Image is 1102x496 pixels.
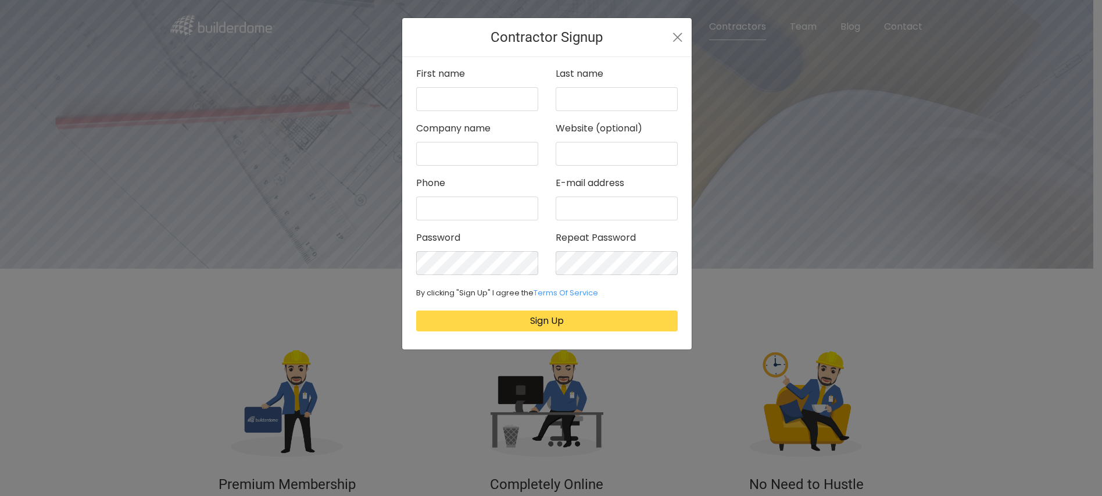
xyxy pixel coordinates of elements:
label: Website (optional) [556,120,642,137]
label: Repeat Password [556,230,636,247]
label: E-mail address [556,175,624,192]
label: Company name [416,120,491,137]
small: By clicking "Sign Up" I agree the [416,288,598,298]
button: Close [672,30,683,45]
label: Last name [556,66,603,83]
label: Password [416,230,460,247]
a: Terms Of Service [534,288,598,298]
label: Phone [416,175,445,192]
label: First name [416,66,465,83]
h4: Contractor Signup [491,27,603,48]
button: Sign Up [416,311,678,331]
